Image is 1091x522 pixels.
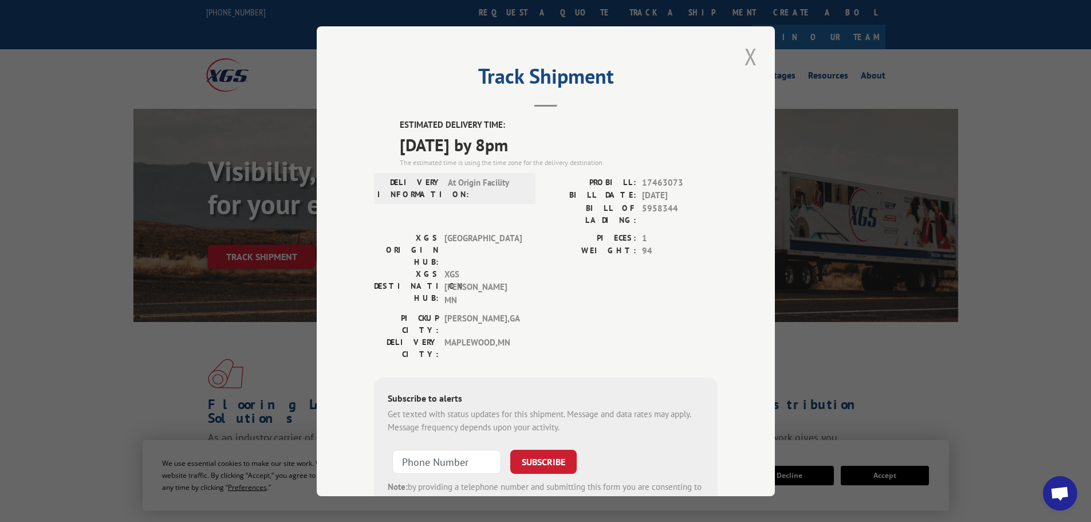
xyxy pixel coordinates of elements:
[741,41,761,72] button: Close modal
[546,189,636,202] label: BILL DATE:
[642,231,718,245] span: 1
[546,245,636,258] label: WEIGHT:
[1043,476,1077,511] a: Open chat
[642,245,718,258] span: 94
[388,481,704,520] div: by providing a telephone number and submitting this form you are consenting to be contacted by SM...
[392,450,501,474] input: Phone Number
[400,131,718,157] span: [DATE] by 8pm
[448,176,525,200] span: At Origin Facility
[388,481,408,492] strong: Note:
[546,176,636,189] label: PROBILL:
[642,189,718,202] span: [DATE]
[374,312,439,336] label: PICKUP CITY:
[400,157,718,167] div: The estimated time is using the time zone for the delivery destination.
[642,202,718,226] span: 5958344
[444,336,522,360] span: MAPLEWOOD , MN
[374,336,439,360] label: DELIVERY CITY:
[642,176,718,189] span: 17463073
[444,268,522,307] span: XGS [PERSON_NAME] MN
[510,450,577,474] button: SUBSCRIBE
[388,391,704,408] div: Subscribe to alerts
[400,119,718,132] label: ESTIMATED DELIVERY TIME:
[374,231,439,268] label: XGS ORIGIN HUB:
[444,231,522,268] span: [GEOGRAPHIC_DATA]
[374,268,439,307] label: XGS DESTINATION HUB:
[546,202,636,226] label: BILL OF LADING:
[444,312,522,336] span: [PERSON_NAME] , GA
[388,408,704,434] div: Get texted with status updates for this shipment. Message and data rates may apply. Message frequ...
[374,68,718,90] h2: Track Shipment
[377,176,442,200] label: DELIVERY INFORMATION:
[546,231,636,245] label: PIECES:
